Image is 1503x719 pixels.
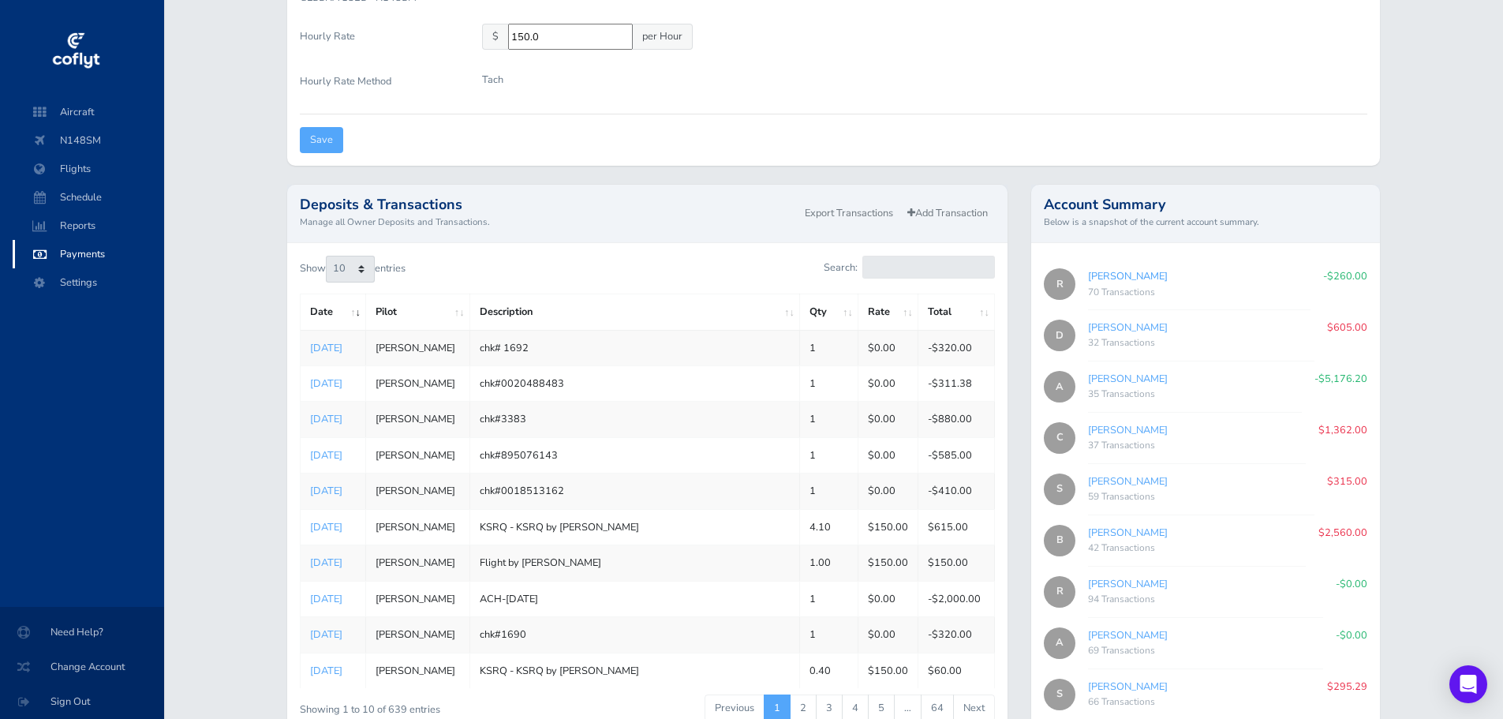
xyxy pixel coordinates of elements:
[800,545,858,581] td: 1.00
[366,653,470,688] td: [PERSON_NAME]
[858,294,918,330] th: Rate: activate to sort column ascending
[366,402,470,437] td: [PERSON_NAME]
[470,509,800,545] td: KSRQ - KSRQ by [PERSON_NAME]
[918,617,995,653] td: -$320.00
[28,268,148,297] span: Settings
[326,256,375,283] select: Showentries
[858,581,918,616] td: $0.00
[798,202,900,225] a: Export Transactions
[50,28,102,75] img: coflyt logo
[470,617,800,653] td: chk#1690
[1044,268,1075,300] span: R
[366,330,470,365] td: [PERSON_NAME]
[1044,197,1367,212] h2: Account Summary
[918,330,995,365] td: -$320.00
[366,617,470,653] td: [PERSON_NAME]
[366,545,470,581] td: [PERSON_NAME]
[366,365,470,401] td: [PERSON_NAME]
[1088,592,1322,608] div: 94 Transactions
[1088,269,1168,283] a: [PERSON_NAME]
[28,155,148,183] span: Flights
[1044,525,1075,556] span: B
[858,653,918,688] td: $150.00
[858,402,918,437] td: $0.00
[918,365,995,401] td: -$311.38
[1336,627,1367,643] p: -$0.00
[800,581,858,616] td: 1
[858,474,918,509] td: $0.00
[918,474,995,509] td: -$410.00
[862,256,995,279] input: Search:
[1044,422,1075,454] span: C
[1336,576,1367,592] p: -$0.00
[28,240,148,268] span: Payments
[310,664,342,678] a: [DATE]
[310,376,342,391] a: [DATE]
[1044,320,1075,351] span: D
[858,330,918,365] td: $0.00
[470,437,800,473] td: chk#895076143
[1088,387,1301,403] div: 35 Transactions
[470,402,800,437] td: chk#3383
[1088,541,1305,556] div: 42 Transactions
[918,294,995,330] th: Total: activate to sort column ascending
[28,183,148,212] span: Schedule
[1088,489,1314,505] div: 59 Transactions
[366,294,470,330] th: Pilot: activate to sort column ascending
[366,437,470,473] td: [PERSON_NAME]
[482,24,509,50] span: $
[800,653,858,688] td: 0.40
[800,330,858,365] td: 1
[858,545,918,581] td: $150.00
[1449,665,1487,703] div: Open Intercom Messenger
[632,24,693,50] span: per Hour
[1088,680,1168,694] a: [PERSON_NAME]
[1318,525,1367,541] p: $2,560.00
[301,294,366,330] th: Date: activate to sort column ascending
[1327,320,1367,335] p: $605.00
[28,98,148,126] span: Aircraft
[800,402,858,437] td: 1
[918,545,995,581] td: $150.00
[1088,577,1168,591] a: [PERSON_NAME]
[800,474,858,509] td: 1
[288,69,469,100] label: Hourly Rate Method
[918,653,995,688] td: $60.00
[800,617,858,653] td: 1
[470,474,800,509] td: chk#0018513162
[1314,371,1367,387] p: -$5,176.20
[1327,474,1367,489] p: $315.00
[800,437,858,473] td: 1
[1088,695,1314,710] div: 66 Transactions
[1088,438,1305,454] div: 37 Transactions
[470,365,800,401] td: chk#0020488483
[1044,627,1075,659] span: A
[300,693,578,717] div: Showing 1 to 10 of 639 entries
[858,365,918,401] td: $0.00
[482,72,503,88] p: Tach
[858,509,918,545] td: $150.00
[1088,372,1168,386] a: [PERSON_NAME]
[1088,643,1322,659] div: 69 Transactions
[470,653,800,688] td: KSRQ - KSRQ by [PERSON_NAME]
[918,509,995,545] td: $615.00
[470,581,800,616] td: ACH-[DATE]
[300,215,798,229] small: Manage all Owner Deposits and Transactions.
[1044,474,1075,505] span: S
[310,520,342,534] a: [DATE]
[310,556,342,570] a: [DATE]
[918,581,995,616] td: -$2,000.00
[858,437,918,473] td: $0.00
[366,581,470,616] td: [PERSON_NAME]
[1088,285,1310,301] div: 70 Transactions
[1088,526,1168,540] a: [PERSON_NAME]
[300,256,406,283] label: Show entries
[1088,474,1168,489] a: [PERSON_NAME]
[19,618,145,646] span: Need Help?
[1044,679,1075,710] span: S
[1088,335,1314,351] div: 32 Transactions
[858,617,918,653] td: $0.00
[918,402,995,437] td: -$880.00
[366,509,470,545] td: [PERSON_NAME]
[19,687,145,716] span: Sign Out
